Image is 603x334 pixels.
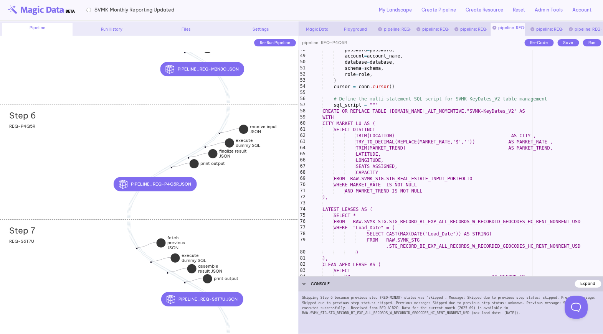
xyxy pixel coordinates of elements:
[535,7,563,13] a: Admin Tools
[137,247,176,262] div: fetch previous JSON
[299,108,306,114] div: 58
[151,26,221,32] div: Files
[167,235,185,250] strong: fetch previous JSON
[557,39,579,46] div: Save
[299,59,306,65] div: 50
[236,138,261,148] strong: execute dummy SQL
[299,212,306,219] div: 75
[298,36,347,50] div: pipeline: REQ-P4Q5R
[299,102,306,108] div: 57
[299,206,306,212] div: 74
[299,157,306,163] div: 66
[299,139,306,145] div: 63
[311,281,330,286] span: CONSOLE
[299,194,306,200] div: 72
[9,226,35,236] h2: Step 7
[299,71,306,77] div: 52
[299,65,306,71] div: 51
[94,6,174,13] span: SVMK Monthly Reporting Updated
[299,120,306,127] div: 60
[225,26,296,32] div: Settings
[185,281,221,291] div: print output
[200,161,225,166] strong: print output
[583,39,601,46] div: Run
[299,255,306,262] div: 81
[299,249,306,255] div: 80
[219,148,247,159] strong: finalize result JSON
[491,23,525,36] div: pipeline: REQ-P4Q5R
[8,5,75,15] img: beta-logo.png
[161,292,243,306] button: pipeline_REQ-S6T7U.json
[524,39,553,46] div: Re-Code
[299,77,306,84] div: 53
[299,133,306,139] div: 62
[299,53,306,59] div: 49
[575,280,601,287] div: Expand
[299,262,306,268] div: 82
[513,7,525,13] a: Reset
[9,111,36,121] h2: Step 6
[76,26,147,32] div: Run History
[155,177,238,191] div: pipeline_REQ-P4Q5R.json
[220,132,258,142] div: receive input JSON
[299,176,306,182] div: 69
[376,26,410,32] div: pipeline: REQ-D3E4F
[168,272,207,282] div: assemble result JSON
[299,163,306,169] div: 67
[299,151,306,157] div: 65
[299,225,306,231] div: 77
[9,123,35,129] span: REQ-P4Q5R
[198,263,222,274] strong: assemble result JSON
[299,114,306,120] div: 59
[299,219,306,225] div: 76
[298,291,603,334] div: Skipping Step 6 because previous step (REQ-M2N3O) status was 'skipped'. Message: Skipped due to p...
[299,145,306,151] div: 64
[565,296,588,319] iframe: Toggle Customer Support
[299,274,306,280] div: 84
[572,7,591,13] a: Account
[299,90,306,96] div: 55
[299,127,306,133] div: 61
[299,169,306,176] div: 68
[567,26,601,32] div: pipeline: REQ-V8W9X
[172,166,207,176] div: print output
[421,7,456,13] a: Create Pipeline
[206,146,244,156] div: execute dummy SQL
[299,84,306,90] div: 54
[9,239,34,244] span: REQ-S6T7U
[182,253,207,263] strong: execute dummy SQL
[299,231,306,237] div: 78
[299,200,306,206] div: 73
[466,7,503,13] a: Create Resource
[453,26,487,32] div: pipeline: REQ-M2N3O
[299,96,306,102] div: 56
[114,177,197,191] button: pipeline_REQ-P4Q5R.json
[415,26,449,32] div: pipeline: REQ-J9K1L
[299,268,306,274] div: 83
[160,62,244,76] button: pipeline_REQ-M2N3O.json
[379,7,412,13] a: My Landscape
[2,23,73,36] div: Pipeline
[202,62,286,76] div: pipeline_REQ-M2N3O.json
[254,39,296,46] div: Re-Run Pipeline
[300,26,334,32] div: Magic Data
[250,124,277,134] strong: receive input JSON
[214,276,238,281] strong: print output
[202,292,284,306] div: pipeline_REQ-S6T7U.json
[338,26,372,32] div: Playground
[152,261,190,271] div: execute dummy SQL
[299,182,306,188] div: 70
[299,188,306,194] div: 71
[299,237,306,249] div: 79
[189,157,228,167] div: finalize result JSON
[529,26,563,32] div: pipeline: REQ-S6T7U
